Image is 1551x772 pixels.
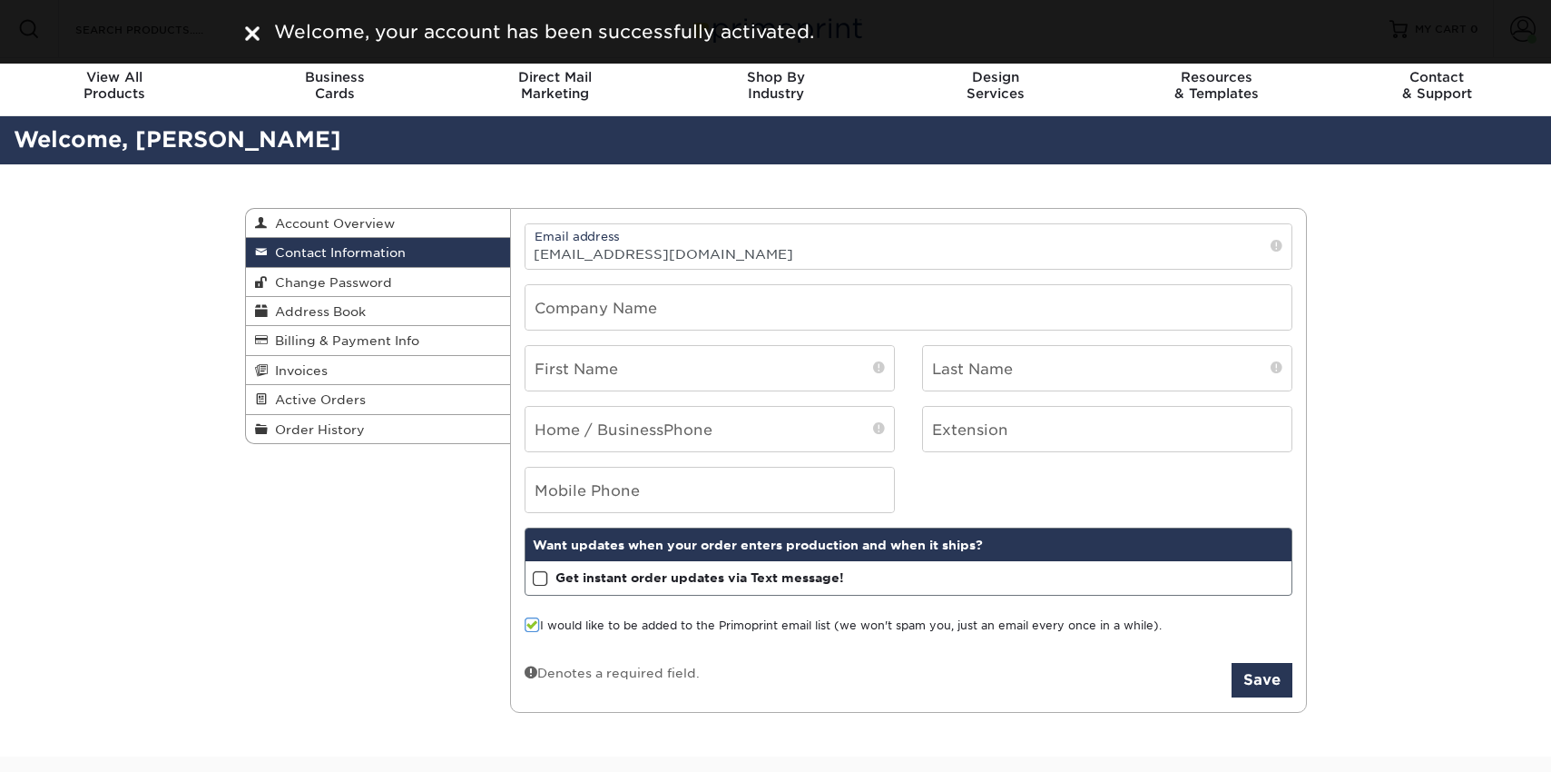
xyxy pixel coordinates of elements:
[224,69,445,85] span: Business
[268,363,328,378] span: Invoices
[224,58,445,116] a: BusinessCards
[1106,69,1327,102] div: & Templates
[445,69,665,102] div: Marketing
[1232,663,1292,698] button: Save
[525,529,1291,561] div: Want updates when your order enters production and when it ships?
[246,268,511,297] a: Change Password
[886,58,1106,116] a: DesignServices
[665,69,886,102] div: Industry
[1327,69,1547,85] span: Contact
[665,69,886,85] span: Shop By
[1106,69,1327,85] span: Resources
[268,422,365,437] span: Order History
[886,69,1106,85] span: Design
[246,385,511,414] a: Active Orders
[445,69,665,85] span: Direct Mail
[525,618,1162,635] label: I would like to be added to the Primoprint email list (we won't spam you, just an email every onc...
[1327,69,1547,102] div: & Support
[5,58,225,116] a: View AllProducts
[246,209,511,238] a: Account Overview
[445,58,665,116] a: Direct MailMarketing
[268,275,392,290] span: Change Password
[224,69,445,102] div: Cards
[5,69,225,85] span: View All
[246,415,511,443] a: Order History
[246,238,511,267] a: Contact Information
[246,297,511,326] a: Address Book
[1106,58,1327,116] a: Resources& Templates
[665,58,886,116] a: Shop ByIndustry
[268,245,406,260] span: Contact Information
[555,570,844,585] strong: Get instant order updates via Text message!
[245,26,260,41] img: close
[525,663,700,682] div: Denotes a required field.
[274,21,814,43] span: Welcome, your account has been successfully activated.
[246,326,511,355] a: Billing & Payment Info
[246,356,511,385] a: Invoices
[268,333,419,348] span: Billing & Payment Info
[5,69,225,102] div: Products
[1327,58,1547,116] a: Contact& Support
[886,69,1106,102] div: Services
[268,392,366,407] span: Active Orders
[268,304,366,319] span: Address Book
[268,216,395,231] span: Account Overview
